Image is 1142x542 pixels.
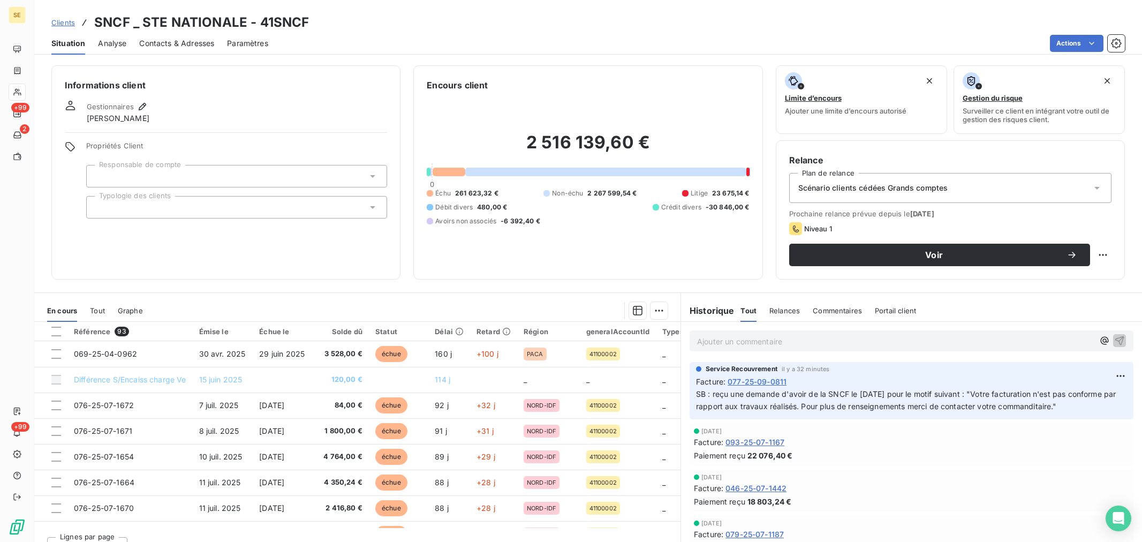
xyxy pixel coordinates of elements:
[199,401,239,410] span: 7 juil. 2025
[706,364,777,374] span: Service Recouvrement
[527,454,556,460] span: NORD-IDF
[375,327,422,336] div: Statut
[87,113,149,124] span: [PERSON_NAME]
[375,449,407,465] span: échue
[747,450,793,461] span: 22 076,40 €
[694,436,723,448] span: Facture :
[875,306,916,315] span: Portail client
[375,397,407,413] span: échue
[589,505,617,511] span: 41100002
[701,428,722,434] span: [DATE]
[552,189,583,198] span: Non-échu
[259,503,284,513] span: [DATE]
[725,436,784,448] span: 093-25-07-1167
[375,475,407,491] span: échue
[435,426,447,435] span: 91 j
[785,107,906,115] span: Ajouter une limite d’encours autorisé
[477,349,498,358] span: +100 j
[435,375,450,384] span: 114 j
[430,180,434,189] span: 0
[662,327,738,336] div: Types de contentieux
[804,224,832,233] span: Niveau 1
[662,401,665,410] span: _
[586,375,589,384] span: _
[227,38,268,49] span: Paramètres
[477,426,494,435] span: +31 j
[317,451,362,462] span: 4 764,00 €
[527,428,556,434] span: NORD-IDF
[427,79,488,92] h6: Encours client
[728,376,786,387] span: 077-25-09-0811
[712,189,750,198] span: 23 675,14 €
[95,171,104,181] input: Ajouter une valeur
[1050,35,1103,52] button: Actions
[87,102,134,111] span: Gestionnaires
[589,454,617,460] span: 41100002
[527,351,543,357] span: PACA
[259,426,284,435] span: [DATE]
[51,18,75,27] span: Clients
[589,479,617,486] span: 41100002
[9,6,26,24] div: SE
[11,422,29,432] span: +99
[199,327,247,336] div: Émise le
[524,375,527,384] span: _
[317,400,362,411] span: 84,00 €
[65,79,387,92] h6: Informations client
[259,327,305,336] div: Échue le
[701,520,722,526] span: [DATE]
[696,389,1118,411] span: SB : reçu une demande d'avoir de la SNCF le [DATE] pour le motif suivant : "Votre facturation n'e...
[527,479,556,486] span: NORD-IDF
[740,306,757,315] span: Tout
[11,103,29,112] span: +99
[435,478,449,487] span: 88 j
[20,124,29,134] span: 2
[199,426,239,435] span: 8 juil. 2025
[694,450,745,461] span: Paiement reçu
[435,189,451,198] span: Échu
[455,189,498,198] span: 261 623,32 €
[662,426,665,435] span: _
[725,483,786,494] span: 046-25-07-1442
[47,306,77,315] span: En cours
[118,306,143,315] span: Graphe
[435,503,449,513] span: 88 j
[435,202,473,212] span: Débit divers
[477,202,507,212] span: 480,00 €
[74,375,186,384] span: Différence S/Encaiss charge Ve
[662,375,665,384] span: _
[317,374,362,385] span: 120,00 €
[98,38,126,49] span: Analyse
[910,209,934,218] span: [DATE]
[317,426,362,436] span: 1 800,00 €
[701,474,722,480] span: [DATE]
[435,216,496,226] span: Avoirs non associés
[427,132,749,164] h2: 2 516 139,60 €
[317,503,362,514] span: 2 416,80 €
[74,426,132,435] span: 076-25-07-1671
[769,306,800,315] span: Relances
[694,483,723,494] span: Facture :
[662,452,665,461] span: _
[74,349,137,358] span: 069-25-04-0962
[435,401,449,410] span: 92 j
[94,13,309,32] h3: SNCF _ STE NATIONALE - 41SNCF
[435,349,452,358] span: 160 j
[589,402,617,409] span: 41100002
[375,423,407,439] span: échue
[662,503,665,513] span: _
[477,327,511,336] div: Retard
[782,366,830,372] span: il y a 32 minutes
[259,401,284,410] span: [DATE]
[74,401,134,410] span: 076-25-07-1672
[95,202,104,212] input: Ajouter une valeur
[115,327,128,336] span: 93
[477,478,495,487] span: +28 j
[317,327,362,336] div: Solde dû
[789,209,1111,218] span: Prochaine relance prévue depuis le
[74,327,186,336] div: Référence
[317,477,362,488] span: 4 350,24 €
[375,500,407,516] span: échue
[691,189,708,198] span: Litige
[586,327,649,336] div: generalAccountId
